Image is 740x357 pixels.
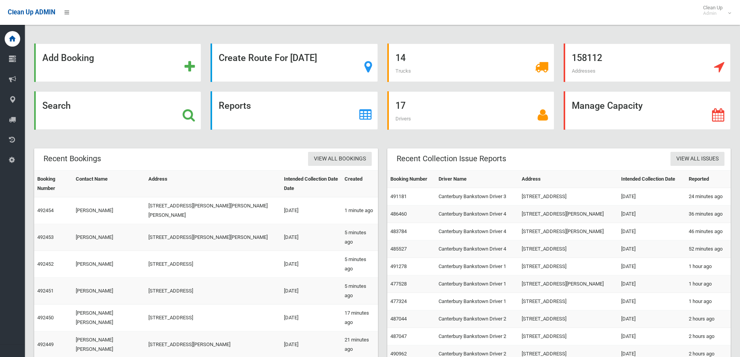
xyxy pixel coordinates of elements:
[686,223,731,240] td: 46 minutes ago
[686,328,731,345] td: 2 hours ago
[519,188,618,205] td: [STREET_ADDRESS]
[145,305,281,331] td: [STREET_ADDRESS]
[686,240,731,258] td: 52 minutes ago
[37,315,54,320] a: 492450
[145,197,281,224] td: [STREET_ADDRESS][PERSON_NAME][PERSON_NAME][PERSON_NAME]
[390,351,407,357] a: 490962
[73,171,145,197] th: Contact Name
[387,91,554,130] a: 17 Drivers
[572,52,602,63] strong: 158112
[281,251,342,278] td: [DATE]
[435,223,519,240] td: Canterbury Bankstown Driver 4
[145,278,281,305] td: [STREET_ADDRESS]
[686,205,731,223] td: 36 minutes ago
[145,224,281,251] td: [STREET_ADDRESS][PERSON_NAME][PERSON_NAME]
[281,197,342,224] td: [DATE]
[34,151,110,166] header: Recent Bookings
[564,44,731,82] a: 158112 Addresses
[281,171,342,197] th: Intended Collection Date Date
[395,68,411,74] span: Trucks
[435,240,519,258] td: Canterbury Bankstown Driver 4
[211,91,378,130] a: Reports
[618,293,686,310] td: [DATE]
[618,328,686,345] td: [DATE]
[390,298,407,304] a: 477324
[34,91,201,130] a: Search
[572,100,642,111] strong: Manage Capacity
[618,223,686,240] td: [DATE]
[395,52,406,63] strong: 14
[37,341,54,347] a: 492449
[618,240,686,258] td: [DATE]
[699,5,730,16] span: Clean Up
[519,293,618,310] td: [STREET_ADDRESS]
[308,152,372,166] a: View All Bookings
[219,52,317,63] strong: Create Route For [DATE]
[618,171,686,188] th: Intended Collection Date
[390,246,407,252] a: 485527
[145,251,281,278] td: [STREET_ADDRESS]
[686,188,731,205] td: 24 minutes ago
[34,171,73,197] th: Booking Number
[390,211,407,217] a: 486460
[703,10,723,16] small: Admin
[387,171,436,188] th: Booking Number
[519,240,618,258] td: [STREET_ADDRESS]
[519,223,618,240] td: [STREET_ADDRESS][PERSON_NAME]
[37,261,54,267] a: 492452
[435,310,519,328] td: Canterbury Bankstown Driver 2
[435,205,519,223] td: Canterbury Bankstown Driver 4
[519,205,618,223] td: [STREET_ADDRESS][PERSON_NAME]
[618,275,686,293] td: [DATE]
[390,263,407,269] a: 491278
[341,197,378,224] td: 1 minute ago
[8,9,55,16] span: Clean Up ADMIN
[73,224,145,251] td: [PERSON_NAME]
[390,316,407,322] a: 487044
[281,305,342,331] td: [DATE]
[435,258,519,275] td: Canterbury Bankstown Driver 1
[686,171,731,188] th: Reported
[519,258,618,275] td: [STREET_ADDRESS]
[42,52,94,63] strong: Add Booking
[37,288,54,294] a: 492451
[618,205,686,223] td: [DATE]
[341,251,378,278] td: 5 minutes ago
[145,171,281,197] th: Address
[686,310,731,328] td: 2 hours ago
[219,100,251,111] strong: Reports
[341,278,378,305] td: 5 minutes ago
[686,258,731,275] td: 1 hour ago
[390,228,407,234] a: 483784
[618,258,686,275] td: [DATE]
[435,293,519,310] td: Canterbury Bankstown Driver 1
[387,151,515,166] header: Recent Collection Issue Reports
[37,234,54,240] a: 492453
[341,305,378,331] td: 17 minutes ago
[519,328,618,345] td: [STREET_ADDRESS]
[341,171,378,197] th: Created
[281,224,342,251] td: [DATE]
[387,44,554,82] a: 14 Trucks
[390,333,407,339] a: 487047
[435,171,519,188] th: Driver Name
[73,197,145,224] td: [PERSON_NAME]
[390,281,407,287] a: 477528
[37,207,54,213] a: 492454
[618,188,686,205] td: [DATE]
[670,152,724,166] a: View All Issues
[42,100,71,111] strong: Search
[519,275,618,293] td: [STREET_ADDRESS][PERSON_NAME]
[686,293,731,310] td: 1 hour ago
[281,278,342,305] td: [DATE]
[618,310,686,328] td: [DATE]
[211,44,378,82] a: Create Route For [DATE]
[564,91,731,130] a: Manage Capacity
[572,68,595,74] span: Addresses
[73,278,145,305] td: [PERSON_NAME]
[435,328,519,345] td: Canterbury Bankstown Driver 2
[435,188,519,205] td: Canterbury Bankstown Driver 3
[435,275,519,293] td: Canterbury Bankstown Driver 1
[341,224,378,251] td: 5 minutes ago
[395,100,406,111] strong: 17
